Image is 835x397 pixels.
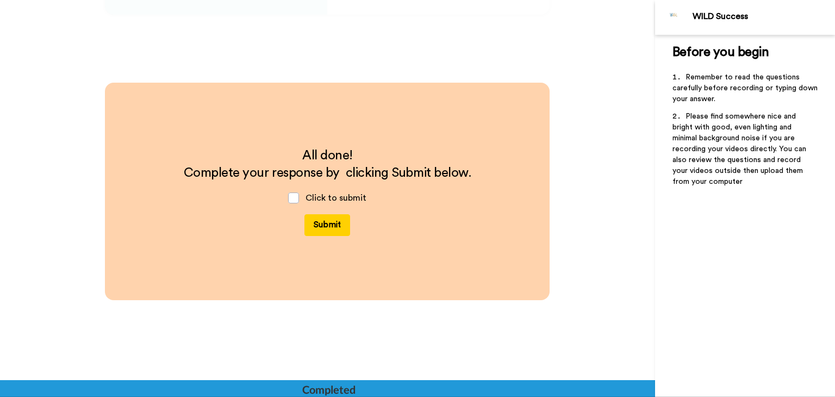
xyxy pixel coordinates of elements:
span: Click to submit [306,194,366,202]
div: WILD Success [693,11,834,22]
span: Please find somewhere nice and bright with good, even lighting and minimal background noise if yo... [672,113,808,185]
div: Completed [302,382,354,397]
span: All done! [302,149,353,162]
span: Remember to read the questions carefully before recording or typing down your answer. [672,73,820,103]
img: Profile Image [661,4,687,30]
span: Complete your response by clicking Submit below. [184,166,471,179]
span: Before you begin [672,46,769,59]
button: Submit [304,214,350,236]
